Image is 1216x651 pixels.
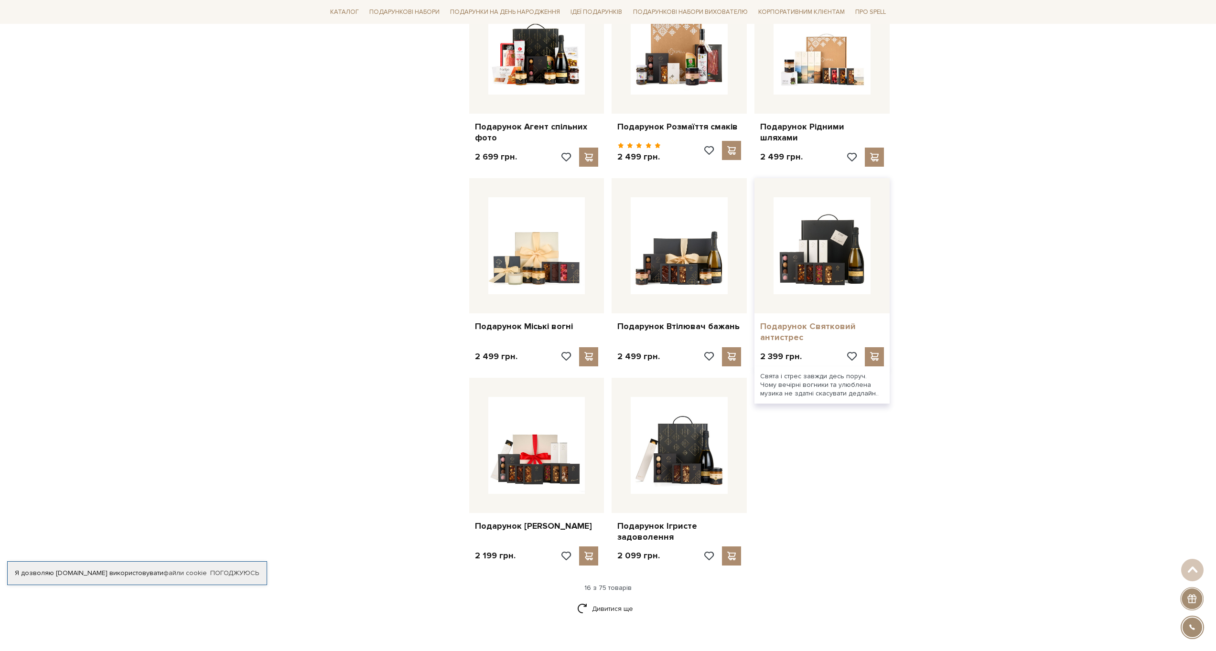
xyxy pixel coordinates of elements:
[617,321,741,332] a: Подарунок Втілювач бажань
[8,569,267,577] div: Я дозволяю [DOMAIN_NAME] використовувати
[475,550,516,561] p: 2 199 грн.
[446,5,564,20] a: Подарунки на День народження
[210,569,259,577] a: Погоджуюсь
[760,351,802,362] p: 2 399 грн.
[163,569,207,577] a: файли cookie
[475,121,599,144] a: Подарунок Агент спільних фото
[754,366,890,404] div: Свята і стрес завжди десь поруч. Чому вечірні вогники та улюблена музика не здатні скасувати дедл...
[577,600,639,617] a: Дивитися ще
[617,121,741,132] a: Подарунок Розмаїття смаків
[851,5,890,20] a: Про Spell
[629,4,752,20] a: Подарункові набори вихователю
[760,151,803,162] p: 2 499 грн.
[567,5,626,20] a: Ідеї подарунків
[366,5,443,20] a: Подарункові набори
[617,521,741,543] a: Подарунок Ігристе задоволення
[475,321,599,332] a: Подарунок Міські вогні
[475,521,599,532] a: Подарунок [PERSON_NAME]
[617,151,661,162] p: 2 499 грн.
[326,5,363,20] a: Каталог
[475,351,517,362] p: 2 499 грн.
[323,584,894,592] div: 16 з 75 товарів
[617,550,660,561] p: 2 099 грн.
[475,151,517,162] p: 2 699 грн.
[617,351,660,362] p: 2 499 грн.
[760,121,884,144] a: Подарунок Рідними шляхами
[754,4,849,20] a: Корпоративним клієнтам
[760,321,884,343] a: Подарунок Святковий антистрес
